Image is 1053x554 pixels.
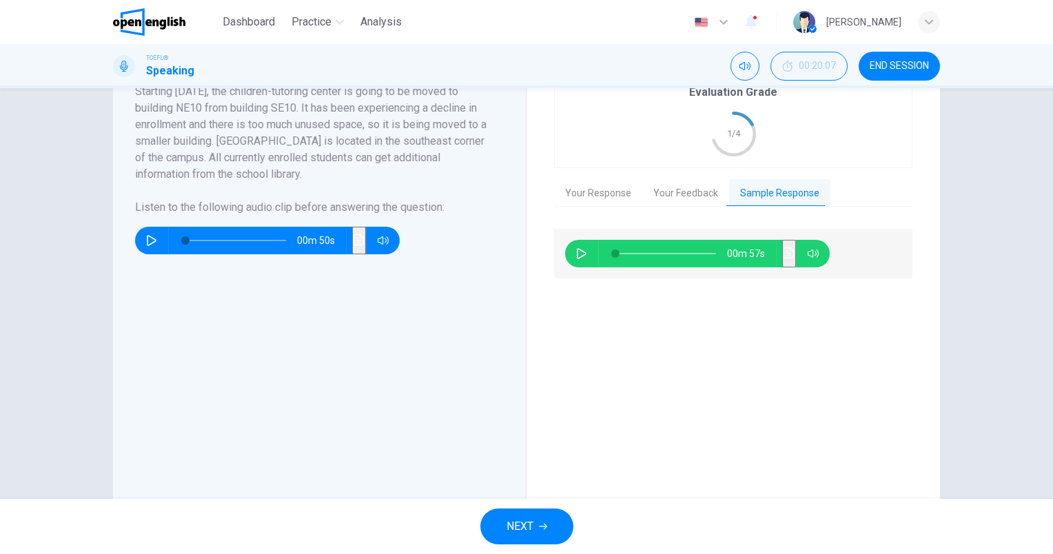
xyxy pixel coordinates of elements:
[826,14,901,30] div: [PERSON_NAME]
[693,17,710,28] img: en
[146,63,194,79] h1: Speaking
[727,240,776,267] span: 00m 57s
[217,10,280,34] button: Dashboard
[135,199,487,216] h6: Listen to the following audio clip before answering the question :
[223,14,275,30] span: Dashboard
[480,509,573,544] button: NEXT
[799,61,836,72] span: 00:20:07
[730,52,759,81] div: Mute
[507,517,533,536] span: NEXT
[554,179,912,208] div: basic tabs example
[292,14,331,30] span: Practice
[297,227,346,254] span: 00m 50s
[554,179,642,208] button: Your Response
[793,11,815,33] img: Profile picture
[689,84,777,101] h6: Evaluation Grade
[352,227,366,254] button: Click to see the audio transcription
[135,83,487,183] h6: Starting [DATE], the children-tutoring center is going to be moved to building NE10 from building...
[113,8,185,36] img: OpenEnglish logo
[113,8,217,36] a: OpenEnglish logo
[729,179,830,208] button: Sample Response
[782,240,796,267] button: Click to see the audio transcription
[770,52,848,81] div: Hide
[870,61,929,72] span: END SESSION
[355,10,407,34] button: Analysis
[727,128,741,138] text: 1/4
[146,53,168,63] span: TOEFL®
[360,14,402,30] span: Analysis
[642,179,729,208] button: Your Feedback
[859,52,940,81] button: END SESSION
[770,52,848,81] button: 00:20:07
[286,10,349,34] button: Practice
